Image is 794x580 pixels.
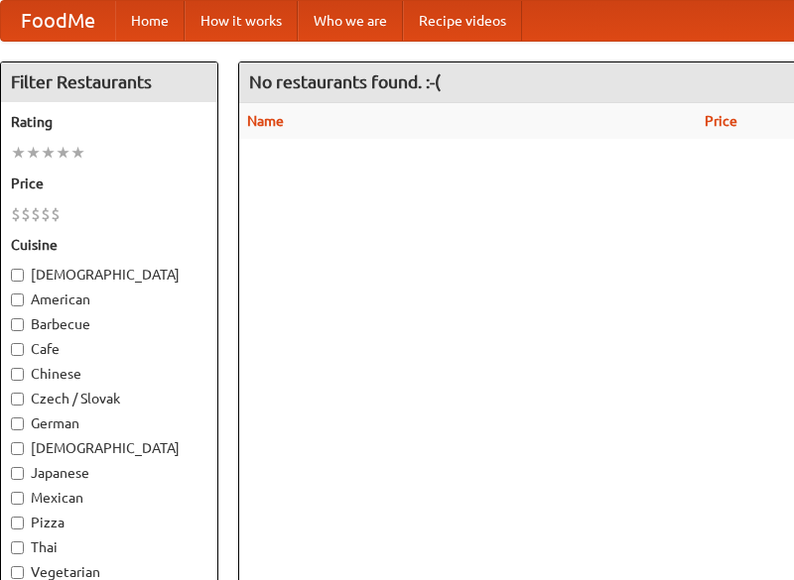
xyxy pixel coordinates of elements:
a: Recipe videos [403,1,522,41]
input: German [11,417,24,430]
li: $ [31,203,41,225]
label: Barbecue [11,314,207,334]
li: ★ [70,142,85,164]
label: Thai [11,537,207,557]
label: Pizza [11,513,207,532]
input: [DEMOGRAPHIC_DATA] [11,442,24,455]
ng-pluralize: No restaurants found. :-( [249,72,441,91]
input: [DEMOGRAPHIC_DATA] [11,269,24,282]
li: $ [51,203,61,225]
li: $ [11,203,21,225]
li: $ [41,203,51,225]
h5: Price [11,174,207,193]
li: $ [21,203,31,225]
a: Name [247,113,284,129]
input: Barbecue [11,318,24,331]
li: ★ [11,142,26,164]
input: Japanese [11,467,24,480]
label: German [11,413,207,433]
input: Vegetarian [11,566,24,579]
label: American [11,290,207,309]
input: Czech / Slovak [11,393,24,406]
a: FoodMe [1,1,115,41]
label: [DEMOGRAPHIC_DATA] [11,265,207,285]
a: Home [115,1,185,41]
label: Chinese [11,364,207,384]
h5: Cuisine [11,235,207,255]
li: ★ [26,142,41,164]
input: Mexican [11,492,24,505]
input: Chinese [11,368,24,381]
label: [DEMOGRAPHIC_DATA] [11,438,207,458]
label: Czech / Slovak [11,389,207,408]
input: Thai [11,541,24,554]
li: ★ [41,142,56,164]
a: How it works [185,1,298,41]
a: Who we are [298,1,403,41]
label: Mexican [11,488,207,508]
label: Cafe [11,339,207,359]
li: ★ [56,142,70,164]
a: Price [705,113,737,129]
input: Cafe [11,343,24,356]
label: Japanese [11,463,207,483]
h4: Filter Restaurants [1,62,217,102]
h5: Rating [11,112,207,132]
input: American [11,293,24,306]
input: Pizza [11,517,24,529]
